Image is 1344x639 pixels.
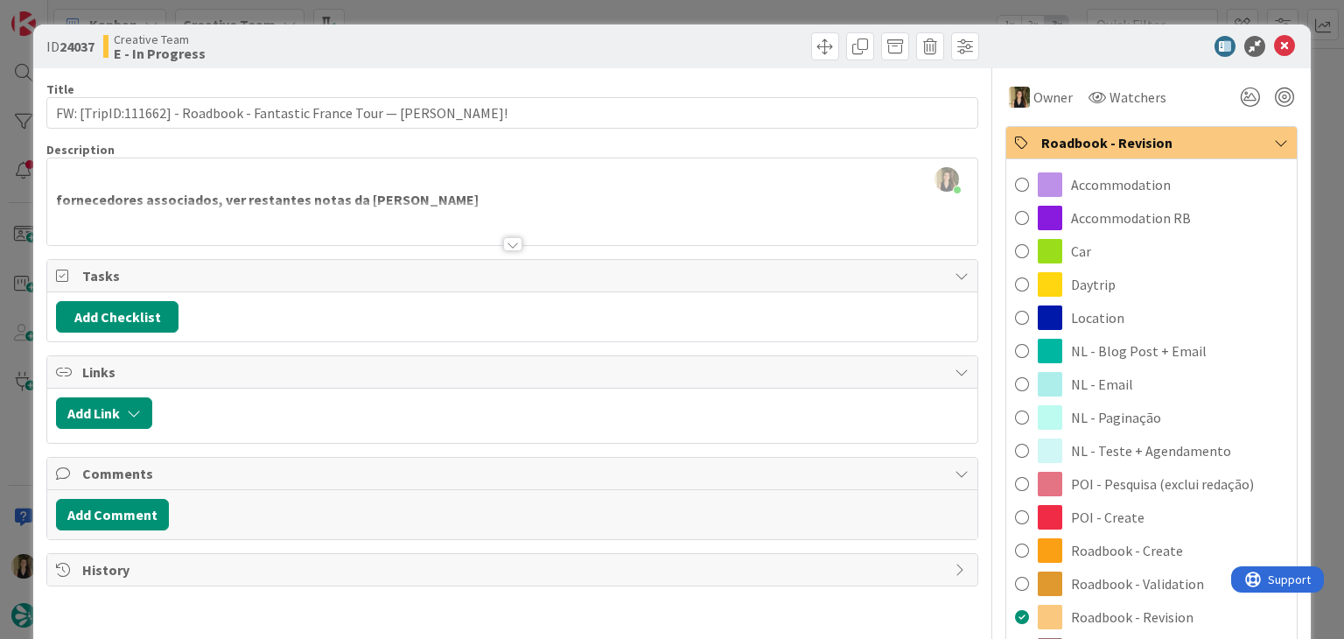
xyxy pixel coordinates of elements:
[1071,407,1161,428] span: NL - Paginação
[1071,540,1183,561] span: Roadbook - Create
[46,81,74,97] label: Title
[56,191,479,208] strong: fornecedores associados, ver restantes notas da [PERSON_NAME]
[1071,174,1171,195] span: Accommodation
[1041,132,1265,153] span: Roadbook - Revision
[1071,241,1091,262] span: Car
[1071,440,1231,461] span: NL - Teste + Agendamento
[37,3,80,24] span: Support
[82,265,945,286] span: Tasks
[56,301,178,333] button: Add Checklist
[1033,87,1073,108] span: Owner
[114,46,206,60] b: E - In Progress
[1071,573,1204,594] span: Roadbook - Validation
[1071,607,1193,628] span: Roadbook - Revision
[1109,87,1166,108] span: Watchers
[934,167,959,192] img: C71RdmBlZ3pIy3ZfdYSH8iJ9DzqQwlfe.jpg
[114,32,206,46] span: Creative Team
[82,463,945,484] span: Comments
[82,559,945,580] span: History
[1071,207,1191,228] span: Accommodation RB
[46,97,977,129] input: type card name here...
[1071,274,1116,295] span: Daytrip
[56,397,152,429] button: Add Link
[1009,87,1030,108] img: SP
[1071,307,1124,328] span: Location
[46,36,94,57] span: ID
[46,142,115,158] span: Description
[1071,507,1144,528] span: POI - Create
[56,499,169,530] button: Add Comment
[1071,474,1254,495] span: POI - Pesquisa (exclui redação)
[82,362,945,383] span: Links
[59,38,94,55] b: 24037
[1071,341,1207,362] span: NL - Blog Post + Email
[1071,374,1133,395] span: NL - Email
